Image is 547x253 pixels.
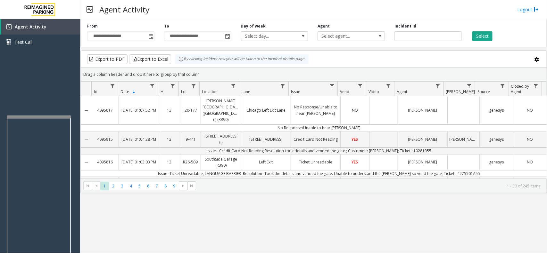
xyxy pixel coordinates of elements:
a: genesys [480,177,513,186]
a: Id Filter Menu [108,82,117,90]
span: Closed by Agent [511,83,529,94]
span: Page 4 [127,182,135,190]
label: Agent [318,23,330,29]
a: R26-509 [180,157,201,167]
span: Video [369,89,379,94]
td: Issue - Credit Card Not Reading Resolution-took details and vended the gate ; Customer : [PERSON_... [92,147,547,154]
span: NO [527,107,533,113]
span: Id [94,89,97,94]
a: [PERSON_NAME] [448,135,479,144]
span: Page 7 [153,182,161,190]
span: Agent [397,89,407,94]
a: [DATE] 01:03:03 PM [119,157,159,167]
span: Page 5 [135,182,144,190]
span: Agent Activity [15,24,46,30]
span: Select day... [241,32,294,41]
span: Toggle popup [147,32,154,41]
span: Go to the last page [187,181,196,190]
div: By clicking Incident row you will be taken to the incident details page. [175,54,309,64]
label: To [164,23,169,29]
a: AMLI Downtown (L) [201,177,241,186]
span: Test Call [14,39,32,45]
span: NO [352,107,358,113]
button: Export to Excel [129,54,171,64]
a: NO [513,157,547,167]
a: 4095817 [92,106,119,115]
kendo-pager-info: 1 - 30 of 245 items [200,183,540,189]
span: Lot [181,89,187,94]
span: Select agent... [318,32,371,41]
label: Incident Id [394,23,416,29]
a: [STREET_ADDRESS] [241,135,291,144]
span: Sortable [131,89,137,94]
span: Toggle popup [224,32,231,41]
div: Drag a column header and drop it here to group by that column [81,69,547,80]
a: [DATE] 01:07:52 PM [119,106,159,115]
img: logout [534,6,539,13]
span: Page 3 [118,182,127,190]
span: NO [527,137,533,142]
a: [PERSON_NAME] [398,157,447,167]
a: Logout [517,6,539,13]
a: Collapse Details [81,152,92,172]
a: Lot Filter Menu [189,82,198,90]
a: Validation Error [291,177,340,186]
a: Booth Exit [241,177,291,186]
span: Source [477,89,490,94]
a: Parker Filter Menu [465,82,474,90]
a: H Filter Menu [169,82,177,90]
a: Source Filter Menu [498,82,507,90]
span: YES [352,159,358,165]
span: Go to the next page [179,181,187,190]
span: Lane [242,89,250,94]
span: Page 9 [170,182,178,190]
span: Date [120,89,129,94]
a: NO [341,106,369,115]
button: Select [472,31,493,41]
span: Page 8 [161,182,170,190]
a: Vend Filter Menu [356,82,365,90]
a: Lane Filter Menu [278,82,287,90]
span: Go to the last page [189,183,194,188]
a: [PERSON_NAME][GEOGRAPHIC_DATA] ([GEOGRAPHIC_DATA]) (I) (R390) [201,96,241,124]
a: 12 [159,177,180,186]
span: [PERSON_NAME] [446,89,475,94]
a: Credit Card Not Reading [291,135,340,144]
label: Day of week [241,23,266,29]
span: Page 6 [144,182,153,190]
div: Data table [81,82,547,178]
span: Page 1 [100,182,109,190]
span: Go to the next page [181,183,186,188]
a: Issue Filter Menu [327,82,336,90]
a: YES [341,135,369,144]
a: [PERSON_NAME] [398,135,447,144]
a: [PERSON_NAME] [398,106,447,115]
a: YES [341,157,369,167]
a: genesys [480,135,513,144]
a: SouthSide Garage (R390) [201,154,241,170]
span: H [161,89,163,94]
a: 13 [159,157,180,167]
label: From [87,23,98,29]
a: I20-177 [180,106,201,115]
a: NO [513,135,547,144]
a: Left Exit [241,157,291,167]
button: Export to PDF [87,54,128,64]
a: Location Filter Menu [229,82,238,90]
a: NO [513,106,547,115]
a: Collapse Details [81,129,92,149]
a: Video Filter Menu [384,82,393,90]
a: [DATE] 01:04:28 PM [119,135,159,144]
h3: Agent Activity [96,2,153,17]
span: YES [352,137,358,142]
a: Collapse Details [81,94,92,127]
a: [STREET_ADDRESS] (I) [201,131,241,147]
a: No Response/Unable to hear [PERSON_NAME] [291,102,340,118]
a: 4095812 [92,177,119,186]
span: Location [202,89,218,94]
a: 4095816 [92,157,119,167]
a: I9-441 [180,135,201,144]
a: Agent Activity [1,19,80,35]
a: Date Filter Menu [148,82,157,90]
td: No Response/Unable to hear [PERSON_NAME] [92,124,547,131]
